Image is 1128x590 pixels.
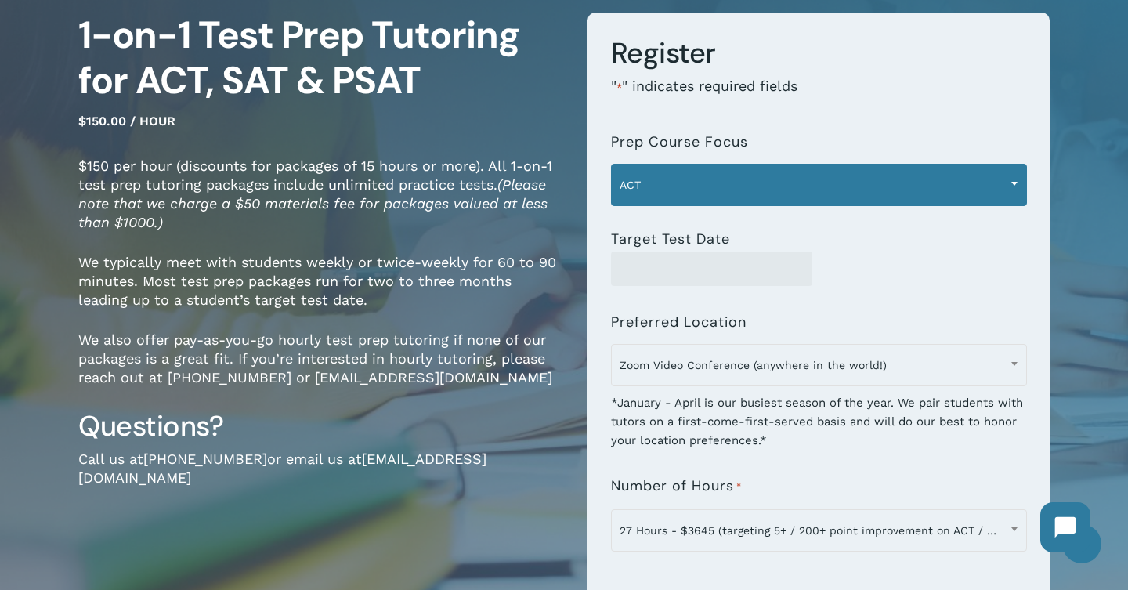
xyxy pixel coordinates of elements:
span: 27 Hours - $3645 (targeting 5+ / 200+ point improvement on ACT / SAT; reg. $4050) [612,514,1026,547]
label: Number of Hours [611,478,742,495]
span: ACT [612,168,1026,201]
h1: 1-on-1 Test Prep Tutoring for ACT, SAT & PSAT [78,13,564,103]
span: Zoom Video Conference (anywhere in the world!) [611,344,1027,386]
em: (Please note that we charge a $50 materials fee for packages valued at less than $1000.) [78,176,548,230]
p: We typically meet with students weekly or twice-weekly for 60 to 90 minutes. Most test prep packa... [78,253,564,331]
p: We also offer pay-as-you-go hourly test prep tutoring if none of our packages is a great fit. If ... [78,331,564,408]
h3: Register [611,35,1027,71]
p: Call us at or email us at [78,450,564,509]
label: Preferred Location [611,314,747,330]
p: " " indicates required fields [611,77,1027,118]
iframe: Chatbot [1025,487,1106,568]
span: 27 Hours - $3645 (targeting 5+ / 200+ point improvement on ACT / SAT; reg. $4050) [611,509,1027,552]
a: [PHONE_NUMBER] [143,451,267,467]
span: $150.00 / hour [78,114,175,128]
p: $150 per hour (discounts for packages of 15 hours or more). All 1-on-1 test prep tutoring package... [78,157,564,253]
div: *January - April is our busiest season of the year. We pair students with tutors on a first-come-... [611,383,1027,450]
label: Prep Course Focus [611,134,748,150]
span: Zoom Video Conference (anywhere in the world!) [612,349,1026,382]
span: ACT [611,164,1027,206]
h3: Questions? [78,408,564,444]
label: Target Test Date [611,231,730,247]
